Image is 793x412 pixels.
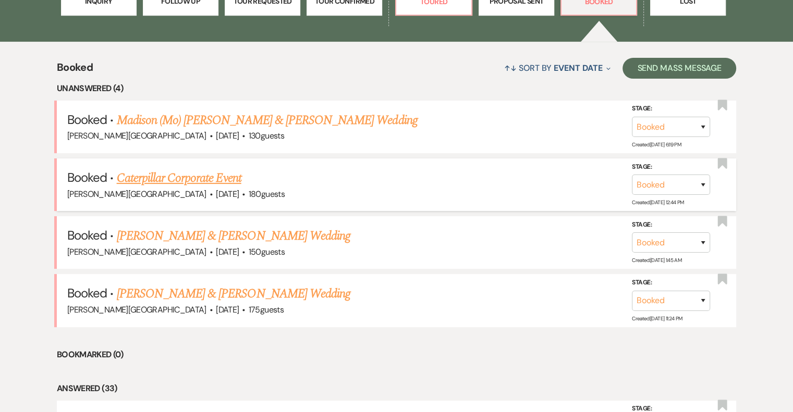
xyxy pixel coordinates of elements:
span: [DATE] [216,246,239,257]
span: [DATE] [216,189,239,199]
span: ↑↓ [504,63,517,73]
span: 180 guests [249,189,285,199]
label: Stage: [632,103,710,115]
label: Stage: [632,161,710,173]
span: Created: [DATE] 12:44 PM [632,199,684,206]
span: [PERSON_NAME][GEOGRAPHIC_DATA] [67,130,206,141]
span: 175 guests [249,304,284,315]
li: Bookmarked (0) [57,348,736,361]
span: 130 guests [249,130,284,141]
a: Caterpillar Corporate Event [117,169,241,188]
span: Event Date [554,63,602,73]
a: [PERSON_NAME] & [PERSON_NAME] Wedding [117,227,350,245]
a: Madison (Mo) [PERSON_NAME] & [PERSON_NAME] Wedding [117,111,418,130]
button: Send Mass Message [623,58,736,79]
span: Created: [DATE] 11:24 PM [632,315,682,321]
span: Created: [DATE] 1:45 AM [632,257,681,264]
span: [DATE] [216,304,239,315]
span: Booked [67,111,107,128]
span: 150 guests [249,246,285,257]
label: Stage: [632,277,710,289]
span: Booked [67,169,107,185]
button: Sort By Event Date [500,54,615,82]
span: Created: [DATE] 6:19 PM [632,141,681,148]
li: Unanswered (4) [57,82,736,95]
span: Booked [67,285,107,301]
li: Answered (33) [57,382,736,395]
span: [PERSON_NAME][GEOGRAPHIC_DATA] [67,304,206,315]
a: [PERSON_NAME] & [PERSON_NAME] Wedding [117,284,350,303]
label: Stage: [632,219,710,231]
span: [PERSON_NAME][GEOGRAPHIC_DATA] [67,246,206,257]
span: [PERSON_NAME][GEOGRAPHIC_DATA] [67,189,206,199]
span: Booked [67,227,107,243]
span: [DATE] [216,130,239,141]
span: Booked [57,59,93,82]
